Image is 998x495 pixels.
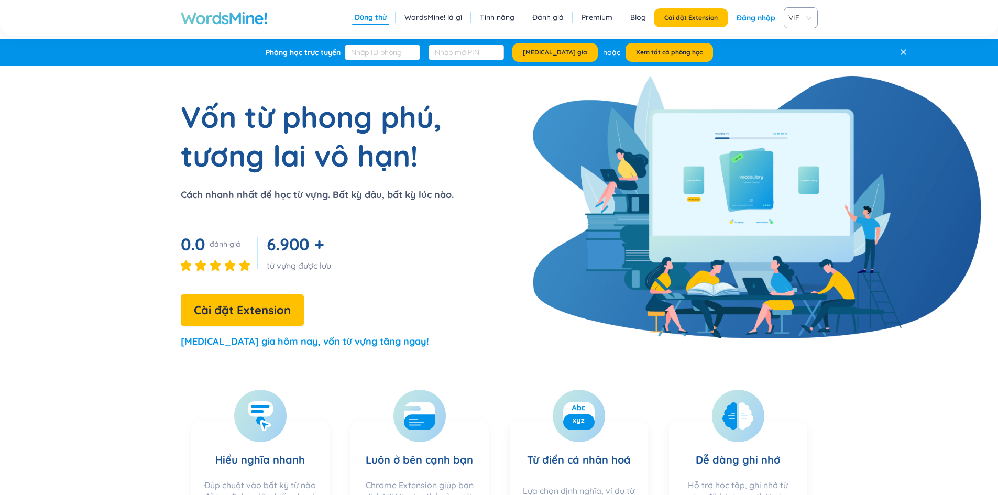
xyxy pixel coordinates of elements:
input: Nhập ID phòng [345,45,420,60]
a: Blog [630,12,646,23]
span: VIE [788,10,809,26]
a: WordsMine! là gì [404,12,462,23]
a: Cài đặt Extension [181,306,304,316]
button: Xem tất cả phòng học [626,43,713,62]
a: Premium [582,12,612,23]
div: hoặc [603,47,620,58]
span: 0.0 [181,234,205,255]
p: [MEDICAL_DATA] gia hôm nay, vốn từ vựng tăng ngay! [181,334,429,349]
h3: Hiểu nghĩa nhanh [215,432,305,474]
h3: Dễ dàng ghi nhớ [696,432,780,474]
button: Cài đặt Extension [181,294,304,326]
span: Cài đặt Extension [664,14,718,22]
span: Xem tất cả phòng học [636,48,703,57]
div: từ vựng được lưu [267,260,331,271]
h3: Từ điển cá nhân hoá [527,432,631,480]
h3: Luôn ở bên cạnh bạn [366,432,473,474]
a: WordsMine! [181,7,268,28]
span: [MEDICAL_DATA] gia [523,48,587,57]
input: Nhập mã PIN [429,45,504,60]
span: Cài đặt Extension [194,301,291,320]
a: Dùng thử [355,12,387,23]
a: Đăng nhập [737,8,775,27]
h1: Vốn từ phong phú, tương lai vô hạn! [181,97,442,175]
button: Cài đặt Extension [654,8,728,27]
a: Đánh giá [532,12,564,23]
span: 6.900 + [267,234,324,255]
div: đánh giá [210,239,240,249]
button: [MEDICAL_DATA] gia [512,43,598,62]
div: Phòng học trực tuyến [266,47,341,58]
a: Tính năng [480,12,514,23]
p: Cách nhanh nhất để học từ vựng. Bất kỳ đâu, bất kỳ lúc nào. [181,188,454,202]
